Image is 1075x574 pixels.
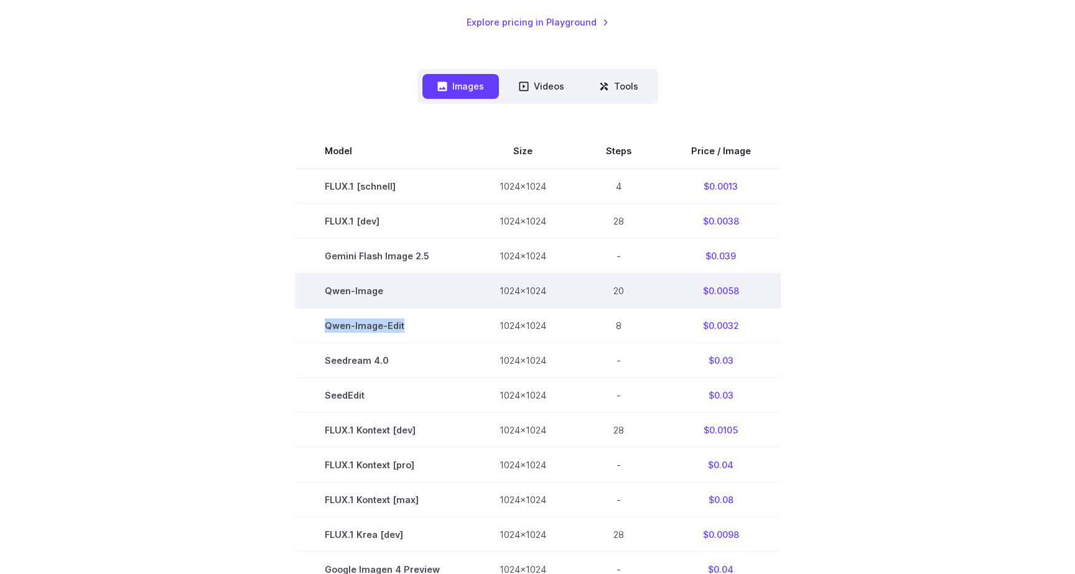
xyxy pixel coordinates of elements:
td: 8 [576,308,661,343]
td: $0.0038 [661,203,781,238]
td: $0.0058 [661,273,781,308]
td: Seedream 4.0 [295,343,470,377]
th: Model [295,134,470,169]
td: 1024x1024 [470,203,576,238]
button: Videos [504,74,579,98]
td: 1024x1024 [470,238,576,273]
button: Images [422,74,499,98]
td: 1024x1024 [470,169,576,204]
td: $0.08 [661,482,781,517]
td: 1024x1024 [470,343,576,377]
td: 1024x1024 [470,412,576,447]
td: - [576,482,661,517]
td: 28 [576,203,661,238]
td: Qwen-Image [295,273,470,308]
td: $0.039 [661,238,781,273]
td: $0.03 [661,377,781,412]
td: FLUX.1 Kontext [dev] [295,412,470,447]
td: FLUX.1 Kontext [max] [295,482,470,517]
td: SeedEdit [295,377,470,412]
td: - [576,447,661,482]
td: FLUX.1 [schnell] [295,169,470,204]
td: $0.0032 [661,308,781,343]
td: 20 [576,273,661,308]
td: FLUX.1 Krea [dev] [295,517,470,552]
td: 28 [576,412,661,447]
button: Tools [584,74,653,98]
td: - [576,377,661,412]
td: FLUX.1 Kontext [pro] [295,447,470,482]
td: FLUX.1 [dev] [295,203,470,238]
td: 1024x1024 [470,447,576,482]
td: - [576,343,661,377]
a: Explore pricing in Playground [467,15,609,29]
td: 1024x1024 [470,482,576,517]
td: - [576,238,661,273]
td: Qwen-Image-Edit [295,308,470,343]
th: Steps [576,134,661,169]
td: $0.04 [661,447,781,482]
td: 1024x1024 [470,377,576,412]
td: 1024x1024 [470,273,576,308]
td: $0.03 [661,343,781,377]
th: Price / Image [661,134,781,169]
td: $0.0098 [661,517,781,552]
td: 1024x1024 [470,308,576,343]
span: Gemini Flash Image 2.5 [325,249,440,263]
td: $0.0013 [661,169,781,204]
td: 28 [576,517,661,552]
td: 1024x1024 [470,517,576,552]
th: Size [470,134,576,169]
td: 4 [576,169,661,204]
td: $0.0105 [661,412,781,447]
